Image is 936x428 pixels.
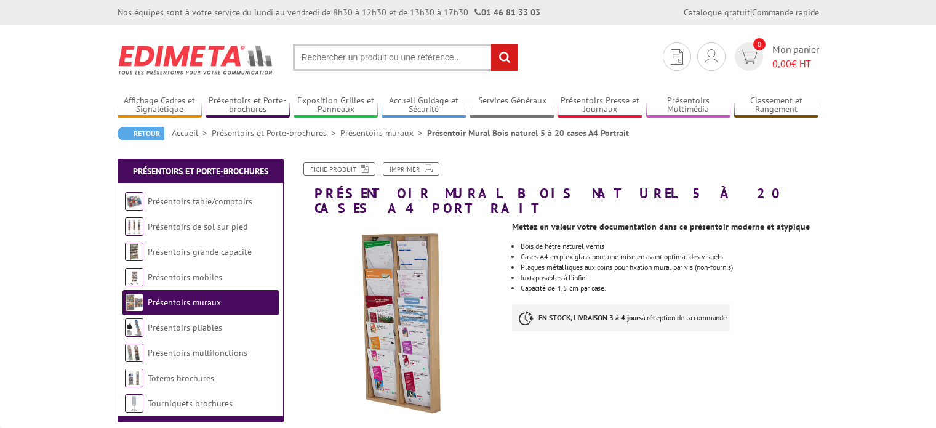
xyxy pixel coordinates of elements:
[212,127,340,139] a: Présentoirs et Porte-brochures
[125,344,143,362] img: Présentoirs multifonctions
[538,313,642,322] strong: EN STOCK, LIVRAISON 3 à 4 jours
[521,285,818,292] li: Capacité de 4,5 cm par case.
[340,127,427,139] a: Présentoirs muraux
[732,42,819,71] a: devis rapide 0 Mon panier 0,00€ HT
[753,38,766,50] span: 0
[118,6,540,18] div: Nos équipes sont à votre service du lundi au vendredi de 8h30 à 12h30 et de 13h30 à 17h30
[521,274,818,281] li: Juxtaposables à l’infini
[512,221,810,232] strong: Mettez en valeur votre documentation dans ce présentoir moderne et atypique
[303,162,375,176] a: Fiche produit
[684,6,819,18] div: |
[125,217,143,236] img: Présentoirs de sol sur pied
[671,49,683,65] img: devis rapide
[740,50,758,64] img: devis rapide
[705,49,718,64] img: devis rapide
[521,253,818,260] li: Cases A4 en plexiglass pour une mise en avant optimal des visuels
[148,398,233,409] a: Tourniquets brochures
[474,7,540,18] strong: 01 46 81 33 03
[684,7,750,18] a: Catalogue gratuit
[118,37,274,83] img: Edimeta
[148,347,247,358] a: Présentoirs multifonctions
[133,166,268,177] a: Présentoirs et Porte-brochures
[125,243,143,261] img: Présentoirs grande capacité
[646,95,731,116] a: Présentoirs Multimédia
[382,95,466,116] a: Accueil Guidage et Sécurité
[734,95,819,116] a: Classement et Rangement
[521,264,818,271] li: Plaques métalliques aux coins pour fixation mural par vis (non-fournis)
[772,57,791,70] span: 0,00
[293,44,518,71] input: Rechercher un produit ou une référence...
[118,95,202,116] a: Affichage Cadres et Signalétique
[772,57,819,71] span: € HT
[148,272,222,283] a: Présentoirs mobiles
[427,127,629,139] li: Présentoir Mural Bois naturel 5 à 20 cases A4 Portrait
[125,268,143,286] img: Présentoirs mobiles
[148,196,252,207] a: Présentoirs table/comptoirs
[118,127,164,140] a: Retour
[148,322,222,333] a: Présentoirs pliables
[148,297,221,308] a: Présentoirs muraux
[148,246,252,257] a: Présentoirs grande capacité
[512,304,730,331] p: à réception de la commande
[521,243,818,250] li: Bois de hêtre naturel vernis
[294,95,378,116] a: Exposition Grilles et Panneaux
[172,127,212,139] a: Accueil
[206,95,290,116] a: Présentoirs et Porte-brochures
[752,7,819,18] a: Commande rapide
[125,192,143,211] img: Présentoirs table/comptoirs
[125,394,143,413] img: Tourniquets brochures
[148,373,214,384] a: Totems brochures
[772,42,819,71] span: Mon panier
[287,162,828,216] h1: Présentoir Mural Bois naturel 5 à 20 cases A4 Portrait
[125,293,143,312] img: Présentoirs muraux
[470,95,554,116] a: Services Généraux
[125,369,143,387] img: Totems brochures
[125,318,143,337] img: Présentoirs pliables
[148,221,247,232] a: Présentoirs de sol sur pied
[383,162,439,176] a: Imprimer
[491,44,518,71] input: rechercher
[558,95,642,116] a: Présentoirs Presse et Journaux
